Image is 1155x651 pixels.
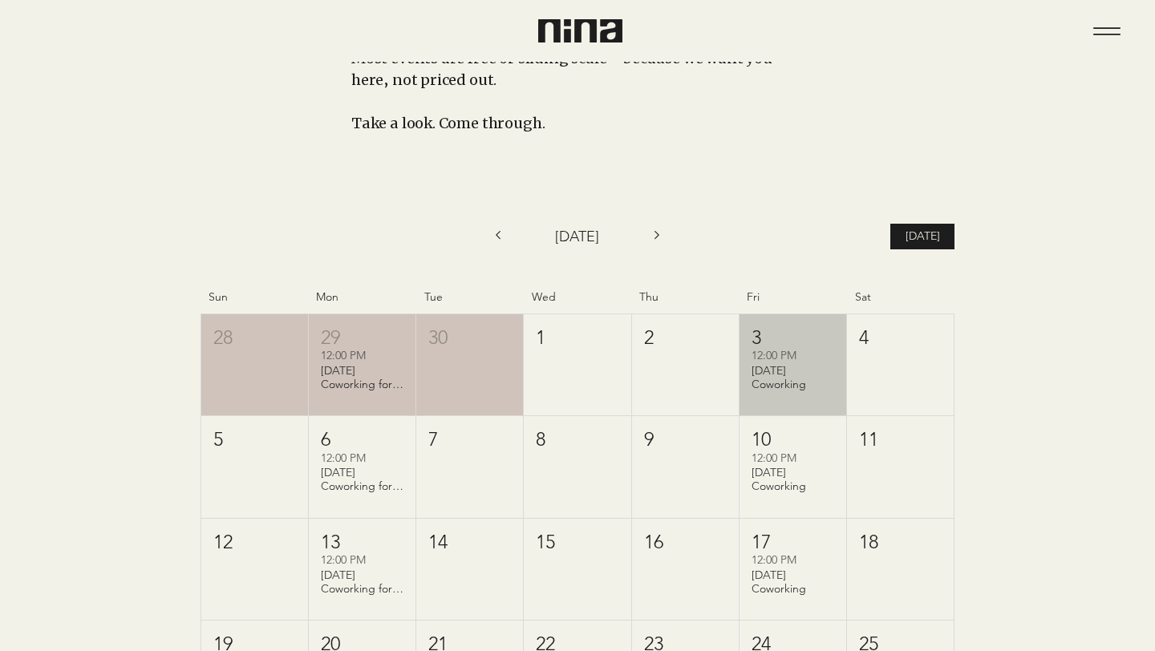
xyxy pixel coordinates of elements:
div: 12:00 PM [321,552,403,568]
div: Tue [416,289,524,305]
div: 7 [428,426,511,453]
div: [DATE] [509,226,647,248]
div: 12:00 PM [752,451,834,467]
button: Previous month [487,224,509,249]
div: 12:00 PM [752,552,834,568]
div: 1 [536,324,618,351]
div: [DATE] Coworking [752,568,834,596]
button: Menu [1082,6,1131,55]
div: 5 [213,426,296,453]
div: 14 [428,528,511,556]
span: Take a look. Come through. [351,114,545,132]
div: Mon [308,289,415,305]
div: 12:00 PM [752,348,834,364]
div: 3 [752,324,834,351]
div: 11 [859,426,942,453]
button: Next month [646,224,668,249]
div: 12 [213,528,296,556]
nav: Site [1082,6,1131,55]
div: [DATE] Coworking for Writers [321,568,403,596]
div: 28 [213,324,296,351]
div: [DATE] Coworking for Writers [321,466,403,493]
div: Wed [524,289,631,305]
div: 12:00 PM [321,451,403,467]
div: 12:00 PM [321,348,403,364]
div: Sat [847,289,954,305]
div: 29 [321,324,403,351]
div: Fri [739,289,846,305]
div: 18 [859,528,942,556]
div: 4 [859,324,942,351]
div: [DATE] Coworking [752,466,834,493]
div: 16 [644,528,727,556]
button: [DATE] [890,224,954,249]
div: 10 [752,426,834,453]
div: 6 [321,426,403,453]
div: 13 [321,528,403,556]
div: 9 [644,426,727,453]
div: Thu [631,289,739,305]
div: 8 [536,426,618,453]
div: [DATE] Coworking [752,364,834,391]
div: 17 [752,528,834,556]
img: Nina Logo CMYK_Charcoal.png [538,19,622,42]
div: 15 [536,528,618,556]
div: [DATE] Coworking for Writers [321,364,403,391]
div: Sun [201,289,308,305]
div: 2 [644,324,727,351]
div: 30 [428,324,511,351]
